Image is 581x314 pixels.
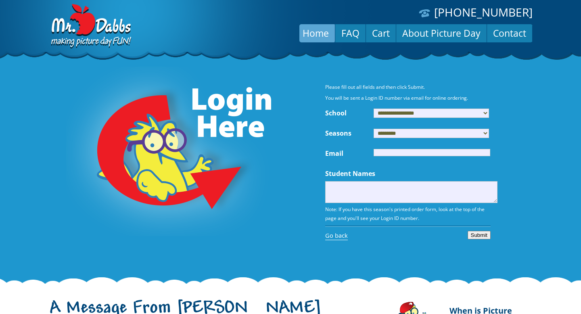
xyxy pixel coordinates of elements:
[325,109,374,117] label: School
[487,23,532,43] a: Contact
[468,231,491,239] button: Submit
[297,23,335,43] a: Home
[325,94,491,103] p: You will be sent a Login ID number via email for online ordering.
[325,84,425,90] strong: Please fill out all fields and then click Submit.
[325,231,348,240] a: Go back
[335,23,366,43] a: FAQ
[66,67,273,236] img: Login Here
[325,149,374,157] label: Email
[396,23,487,43] a: About Picture Day
[434,4,533,20] a: [PHONE_NUMBER]
[366,23,396,43] a: Cart
[325,206,486,222] small: Note: If you have this season's printed order form, look at the top of the page and you'll see yo...
[325,169,375,177] label: Student Names
[325,129,374,137] label: Seasons
[48,4,132,49] img: Dabbs Company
